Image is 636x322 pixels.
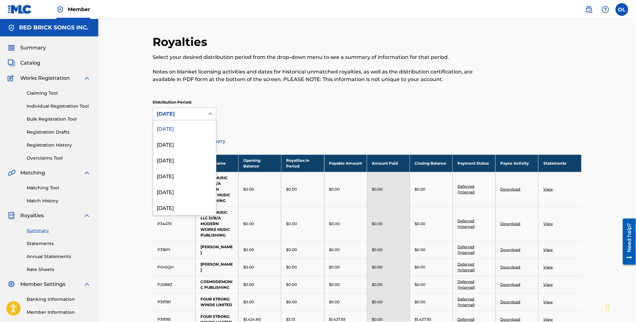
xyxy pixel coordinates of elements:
[501,317,521,322] a: Download
[27,198,91,204] a: Match History
[153,293,196,311] td: P39781
[83,169,91,177] img: expand
[20,281,65,288] span: Member Settings
[458,317,475,322] a: Deferred
[501,247,521,252] a: Download
[8,281,15,288] img: Member Settings
[453,155,495,172] th: Payment Status
[415,247,426,253] p: $0.00
[153,199,216,215] div: [DATE]
[83,212,91,219] img: expand
[501,187,521,192] a: Download
[27,240,91,247] a: Statements
[606,298,610,317] div: Drag
[196,258,239,276] td: [PERSON_NAME]
[458,279,475,290] a: Deferred (Internal)
[543,247,553,252] a: View
[583,3,595,16] a: Public Search
[458,184,475,194] a: Deferred (Internal)
[543,317,553,322] a: View
[286,299,297,305] p: $0.00
[27,227,91,234] a: Summary
[329,247,340,253] p: $0.00
[153,68,483,83] p: Notes on blanket licensing activities and dates for historical unmatched royalties, as well as th...
[458,262,475,272] a: Deferred (Internal)
[153,184,216,199] div: [DATE]
[153,35,211,49] h2: Royalties
[458,244,475,255] a: Deferred (Internal)
[243,247,254,253] p: $0.00
[27,116,91,123] a: Bulk Registration Tool
[372,221,383,227] p: $0.00
[83,74,91,82] img: expand
[410,155,453,172] th: Closing Balance
[196,241,239,258] td: [PERSON_NAME]
[196,172,239,206] td: A SIDE MUSIC LLC D/B/A MODERN WORKS MUSIC PUBLISHING
[501,282,521,287] a: Download
[27,266,91,273] a: Rate Sheets
[196,276,239,293] td: COSMODEMONIC PUBLISHING
[372,247,383,253] p: $0.00
[243,299,254,305] p: $0.00
[20,212,44,219] span: Royalties
[599,3,612,16] div: Help
[501,265,521,269] a: Download
[20,44,46,52] span: Summary
[367,155,410,172] th: Amount Paid
[153,168,216,184] div: [DATE]
[415,282,426,287] p: $0.00
[324,155,367,172] th: Payable Amount
[372,186,383,192] p: $0.00
[153,258,196,276] td: P045QH
[243,282,254,287] p: $0.00
[415,264,426,270] p: $0.00
[157,110,201,118] div: [DATE]
[243,264,254,270] p: $0.00
[153,206,196,241] td: P3447X
[543,300,553,304] a: View
[286,186,297,192] p: $0.00
[68,6,90,13] span: Member
[20,74,70,82] span: Works Registration
[329,221,340,227] p: $0.00
[286,264,297,270] p: $0.00
[8,5,32,14] img: MLC Logo
[329,299,340,305] p: $0.00
[585,6,593,13] img: search
[8,169,16,177] img: Matching
[286,247,297,253] p: $0.00
[153,136,216,152] div: [DATE]
[153,152,216,168] div: [DATE]
[153,241,196,258] td: P318PI
[153,134,582,149] a: Distribution Summary
[239,155,281,172] th: Opening Balance
[8,44,46,52] a: SummarySummary
[496,155,539,172] th: Payee Activity
[27,103,91,110] a: Individual Registration Tool
[458,218,475,229] a: Deferred (Internal)
[27,90,91,97] a: Claiming Tool
[19,24,89,31] h5: RED BRICK SONGS INC.
[616,3,628,16] div: User Menu
[329,264,340,270] p: $0.00
[8,212,15,219] img: Royalties
[539,155,581,172] th: Statements
[619,215,636,268] iframe: Resource Center
[27,185,91,191] a: Matching Tool
[83,281,91,288] img: expand
[415,221,426,227] p: $0.00
[8,59,40,67] a: CatalogCatalog
[56,6,64,13] img: Top Rightsholder
[27,296,91,303] a: Banking Information
[604,292,636,322] iframe: Chat Widget
[329,186,340,192] p: $0.00
[20,59,40,67] span: Catalog
[286,282,297,287] p: $0.00
[153,99,216,105] p: Distribution Period:
[196,155,239,172] th: Payee Name
[286,221,297,227] p: $0.00
[8,44,15,52] img: Summary
[196,206,239,241] td: A SIDE MUSIC LLC D/B/A MODERN WORKS MUSIC PUBLISHING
